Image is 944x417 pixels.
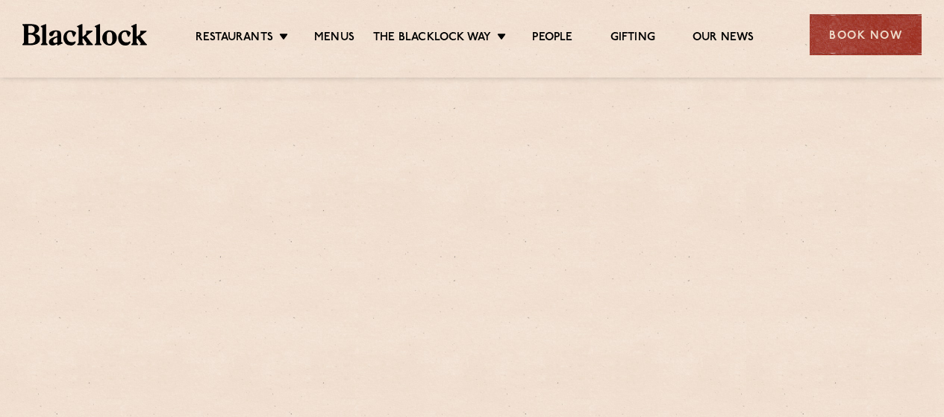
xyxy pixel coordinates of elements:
a: People [532,31,572,47]
a: The Blacklock Way [373,31,491,47]
a: Restaurants [196,31,273,47]
div: Book Now [810,14,922,55]
a: Gifting [610,31,655,47]
a: Menus [314,31,354,47]
img: BL_Textured_Logo-footer-cropped.svg [22,24,147,45]
a: Our News [693,31,754,47]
